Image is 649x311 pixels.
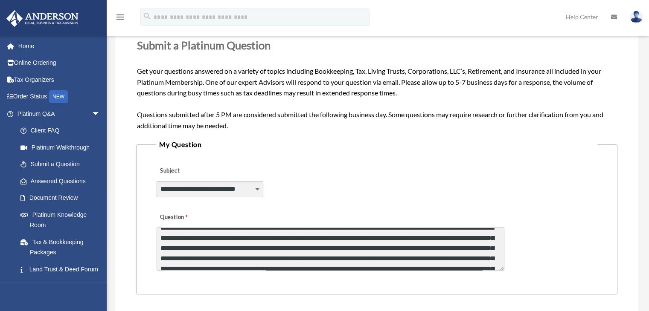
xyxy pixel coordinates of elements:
[6,37,113,55] a: Home
[49,90,68,103] div: NEW
[12,156,109,173] a: Submit a Question
[156,138,598,150] legend: My Question
[12,278,113,295] a: Portal Feedback
[157,165,238,177] label: Subject
[12,206,113,233] a: Platinum Knowledge Room
[115,15,125,22] a: menu
[4,10,81,27] img: Anderson Advisors Platinum Portal
[6,55,113,72] a: Online Ordering
[137,39,271,52] span: Submit a Platinum Question
[6,105,113,122] a: Platinum Q&Aarrow_drop_down
[12,261,113,278] a: Land Trust & Deed Forum
[6,71,113,88] a: Tax Organizers
[115,12,125,22] i: menu
[12,122,113,139] a: Client FAQ
[6,88,113,106] a: Order StatusNEW
[630,11,643,23] img: User Pic
[12,173,113,190] a: Answered Questions
[157,212,223,224] label: Question
[92,105,109,123] span: arrow_drop_down
[143,12,152,21] i: search
[12,139,113,156] a: Platinum Walkthrough
[12,190,113,207] a: Document Review
[12,233,113,261] a: Tax & Bookkeeping Packages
